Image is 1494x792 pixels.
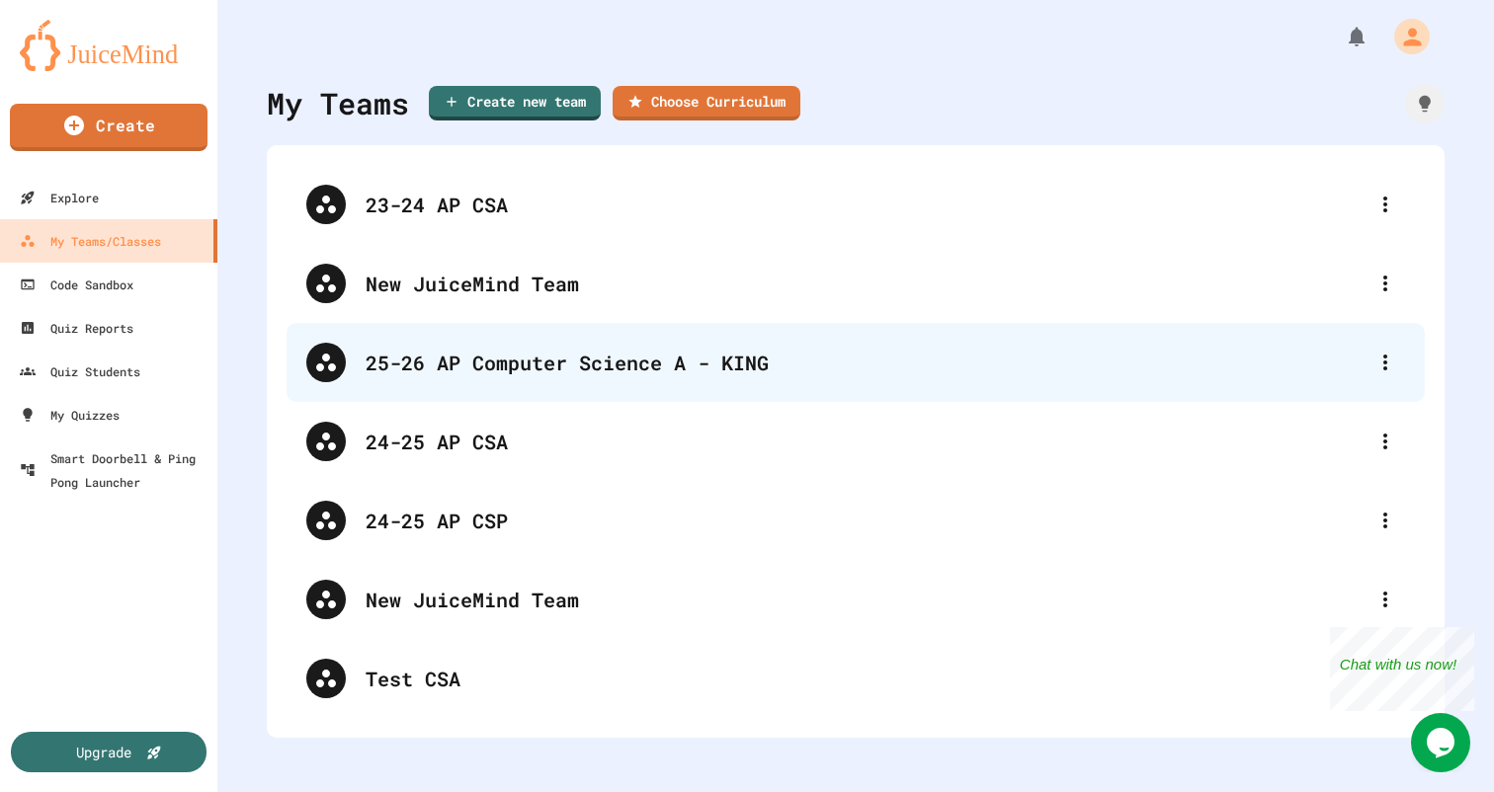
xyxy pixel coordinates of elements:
div: 23-24 AP CSA [366,190,1366,219]
div: My Teams/Classes [20,229,161,253]
div: 24-25 AP CSP [287,481,1425,560]
div: Quiz Students [20,359,140,383]
div: 25-26 AP Computer Science A - KING [366,348,1366,377]
a: Create new team [429,86,601,120]
div: Code Sandbox [20,273,133,296]
iframe: chat widget [1330,627,1474,711]
div: Test CSA [287,639,1425,718]
div: Smart Doorbell & Ping Pong Launcher [20,446,209,494]
a: Create [10,104,207,151]
div: My Account [1373,14,1435,59]
div: My Quizzes [20,403,120,427]
div: Quiz Reports [20,316,133,340]
div: New JuiceMind Team [287,560,1425,639]
a: Choose Curriculum [613,86,800,120]
div: New JuiceMind Team [366,585,1366,614]
div: How it works [1405,84,1445,123]
div: New JuiceMind Team [287,244,1425,323]
iframe: chat widget [1411,713,1474,772]
div: My Notifications [1308,20,1373,53]
div: Upgrade [76,742,131,762]
img: logo-orange.svg [20,20,198,71]
div: 24-25 AP CSA [366,427,1366,456]
div: My Teams [267,81,409,125]
div: Explore [20,186,99,209]
div: New JuiceMind Team [366,269,1366,298]
div: Test CSA [366,664,1405,693]
div: 25-26 AP Computer Science A - KING [287,323,1425,402]
div: 24-25 AP CSA [287,402,1425,481]
div: 24-25 AP CSP [366,506,1366,535]
div: 23-24 AP CSA [287,165,1425,244]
